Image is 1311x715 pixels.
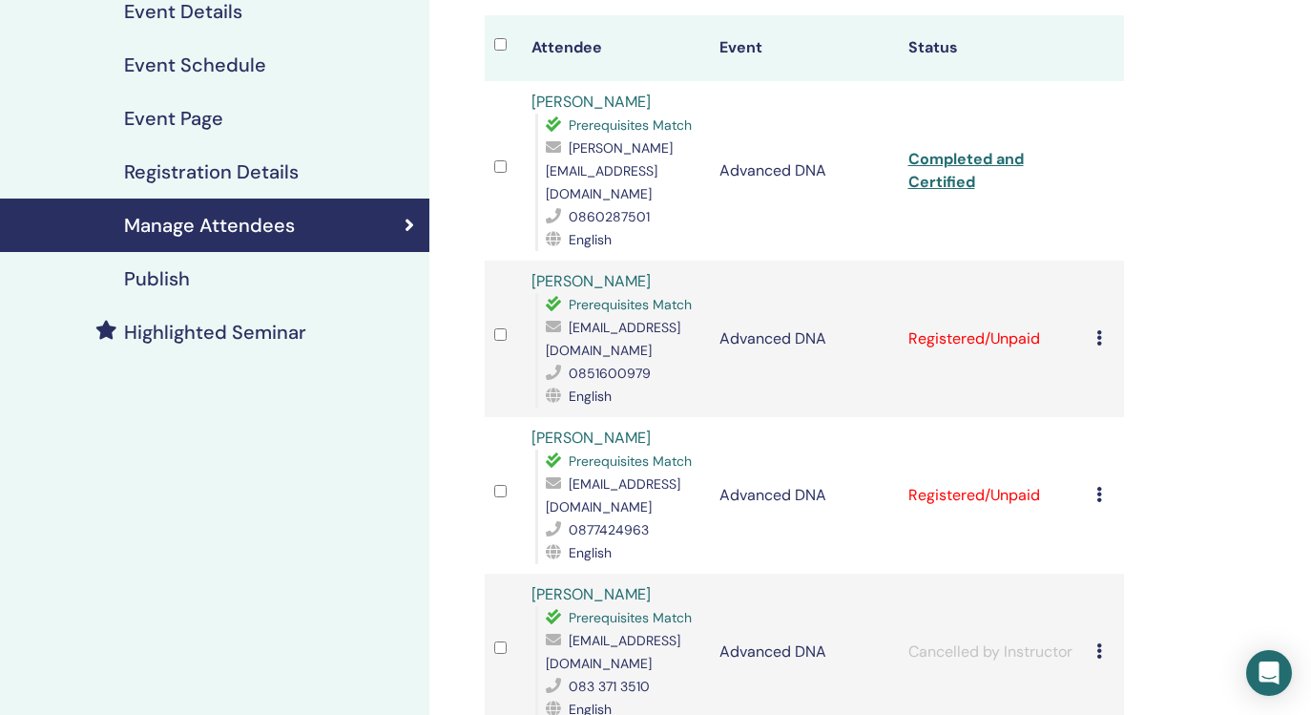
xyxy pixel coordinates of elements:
span: Prerequisites Match [569,296,692,313]
div: Open Intercom Messenger [1246,650,1292,696]
h4: Highlighted Seminar [124,321,306,344]
span: 0877424963 [569,521,649,538]
td: Advanced DNA [710,417,898,574]
td: Advanced DNA [710,81,898,261]
a: [PERSON_NAME] [531,584,651,604]
span: Prerequisites Match [569,452,692,470]
a: [PERSON_NAME] [531,92,651,112]
span: [PERSON_NAME][EMAIL_ADDRESS][DOMAIN_NAME] [546,139,673,202]
span: English [569,544,612,561]
a: [PERSON_NAME] [531,428,651,448]
a: [PERSON_NAME] [531,271,651,291]
span: [EMAIL_ADDRESS][DOMAIN_NAME] [546,632,680,672]
span: [EMAIL_ADDRESS][DOMAIN_NAME] [546,475,680,515]
span: 0851600979 [569,365,651,382]
h4: Registration Details [124,160,299,183]
th: Attendee [522,15,710,81]
span: English [569,388,612,405]
th: Status [899,15,1087,81]
h4: Publish [124,267,190,290]
h4: Event Schedule [124,53,266,76]
h4: Manage Attendees [124,214,295,237]
span: Prerequisites Match [569,116,692,134]
span: 0860287501 [569,208,650,225]
span: 083 371 3510 [569,678,650,695]
span: Prerequisites Match [569,609,692,626]
span: English [569,231,612,248]
td: Advanced DNA [710,261,898,417]
th: Event [710,15,898,81]
a: Completed and Certified [908,149,1024,192]
span: [EMAIL_ADDRESS][DOMAIN_NAME] [546,319,680,359]
h4: Event Page [124,107,223,130]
